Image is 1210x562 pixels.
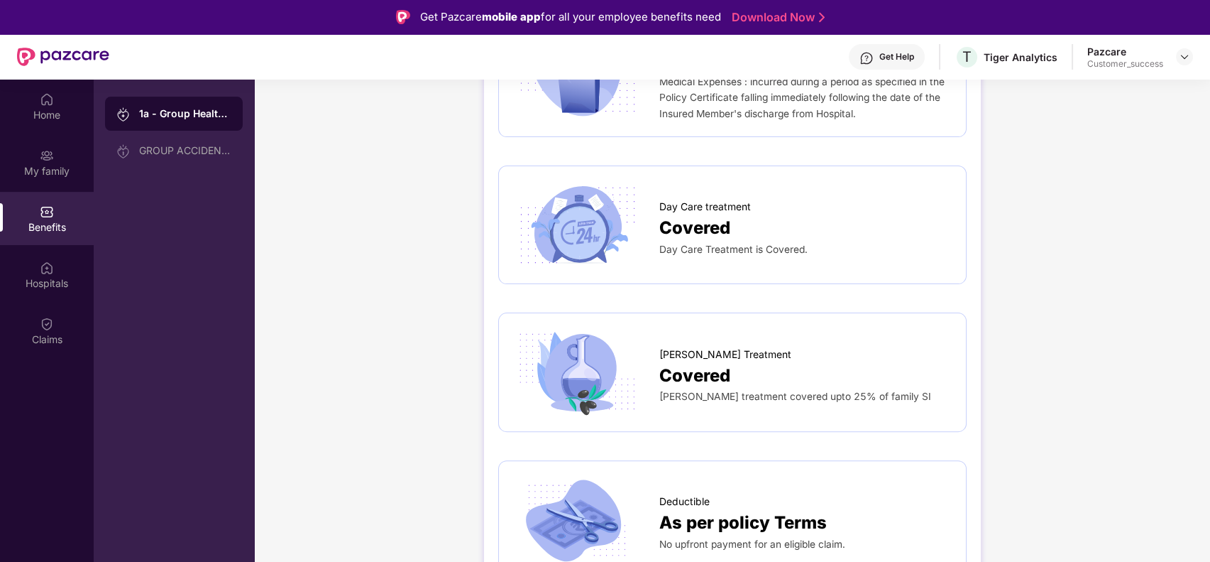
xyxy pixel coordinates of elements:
[139,107,231,121] div: 1a - Group Health Insurance
[420,9,721,26] div: Get Pazcare for all your employee benefits need
[396,10,410,24] img: Logo
[659,494,710,509] span: Deductible
[659,199,751,215] span: Day Care treatment
[116,107,131,121] img: svg+xml;base64,PHN2ZyB3aWR0aD0iMjAiIGhlaWdodD0iMjAiIHZpZXdCb3g9IjAgMCAyMCAyMCIgZmlsbD0ibm9uZSIgeG...
[17,48,109,66] img: New Pazcare Logo
[1179,51,1190,63] img: svg+xml;base64,PHN2ZyBpZD0iRHJvcGRvd24tMzJ4MzIiIHhtbG5zPSJodHRwOi8vd3d3LnczLm9yZy8yMDAwL3N2ZyIgd2...
[879,51,914,63] div: Get Help
[819,10,825,25] img: Stroke
[659,539,845,550] span: No upfront payment for an eligible claim.
[139,145,231,156] div: GROUP ACCIDENTAL INSURANCE
[513,180,641,269] img: icon
[659,244,808,255] span: Day Care Treatment is Covered.
[40,92,54,107] img: svg+xml;base64,PHN2ZyBpZD0iSG9tZSIgeG1sbnM9Imh0dHA6Ly93d3cudzMub3JnLzIwMDAvc3ZnIiB3aWR0aD0iMjAiIG...
[40,205,54,219] img: svg+xml;base64,PHN2ZyBpZD0iQmVuZWZpdHMiIHhtbG5zPSJodHRwOi8vd3d3LnczLm9yZy8yMDAwL3N2ZyIgd2lkdGg9Ij...
[1087,58,1163,70] div: Customer_success
[659,362,730,389] span: Covered
[513,328,641,416] img: icon
[962,48,972,65] span: T
[1087,45,1163,58] div: Pazcare
[40,261,54,275] img: svg+xml;base64,PHN2ZyBpZD0iSG9zcGl0YWxzIiB4bWxucz0iaHR0cDovL3d3dy53My5vcmcvMjAwMC9zdmciIHdpZHRoPS...
[659,76,945,119] span: Medical Expenses : incurred during a period as specified in the Policy Certificate falling immedi...
[659,391,931,402] span: [PERSON_NAME] treatment covered upto 25% of family SI
[116,144,131,158] img: svg+xml;base64,PHN2ZyB3aWR0aD0iMjAiIGhlaWdodD0iMjAiIHZpZXdCb3g9IjAgMCAyMCAyMCIgZmlsbD0ibm9uZSIgeG...
[40,317,54,331] img: svg+xml;base64,PHN2ZyBpZD0iQ2xhaW0iIHhtbG5zPSJodHRwOi8vd3d3LnczLm9yZy8yMDAwL3N2ZyIgd2lkdGg9IjIwIi...
[859,51,874,65] img: svg+xml;base64,PHN2ZyBpZD0iSGVscC0zMngzMiIgeG1sbnM9Imh0dHA6Ly93d3cudzMub3JnLzIwMDAvc3ZnIiB3aWR0aD...
[659,509,827,536] span: As per policy Terms
[732,10,820,25] a: Download Now
[659,347,791,362] span: [PERSON_NAME] Treatment
[482,10,541,23] strong: mobile app
[984,50,1057,64] div: Tiger Analytics
[40,148,54,163] img: svg+xml;base64,PHN2ZyB3aWR0aD0iMjAiIGhlaWdodD0iMjAiIHZpZXdCb3g9IjAgMCAyMCAyMCIgZmlsbD0ibm9uZSIgeG...
[659,215,730,242] span: Covered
